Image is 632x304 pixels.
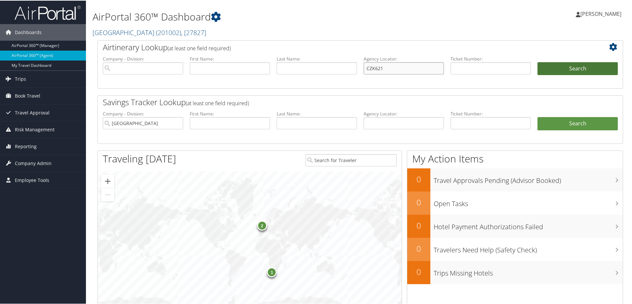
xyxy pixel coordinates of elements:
[434,265,623,277] h3: Trips Missing Hotels
[407,173,430,184] h2: 0
[93,27,206,36] a: [GEOGRAPHIC_DATA]
[364,110,444,116] label: Agency Locator:
[451,55,531,62] label: Ticket Number:
[190,110,270,116] label: First Name:
[434,172,623,185] h3: Travel Approvals Pending (Advisor Booked)
[15,171,49,188] span: Employee Tools
[277,55,357,62] label: Last Name:
[580,10,621,17] span: [PERSON_NAME]
[434,195,623,208] h3: Open Tasks
[156,27,181,36] span: ( 201002 )
[190,55,270,62] label: First Name:
[15,104,50,120] span: Travel Approval
[407,151,623,165] h1: My Action Items
[434,218,623,231] h3: Hotel Payment Authorizations Failed
[15,87,40,104] span: Book Travel
[407,237,623,260] a: 0Travelers Need Help (Safety Check)
[537,116,618,130] a: Search
[434,241,623,254] h3: Travelers Need Help (Safety Check)
[15,70,26,87] span: Trips
[93,9,450,23] h1: AirPortal 360™ Dashboard
[103,151,176,165] h1: Traveling [DATE]
[451,110,531,116] label: Ticket Number:
[407,191,623,214] a: 0Open Tasks
[407,266,430,277] h2: 0
[181,27,206,36] span: , [ 27827 ]
[103,110,183,116] label: Company - Division:
[537,62,618,75] button: Search
[407,168,623,191] a: 0Travel Approvals Pending (Advisor Booked)
[407,214,623,237] a: 0Hotel Payment Authorizations Failed
[257,220,267,230] div: 2
[277,110,357,116] label: Last Name:
[15,121,55,137] span: Risk Management
[168,44,231,51] span: (at least one field required)
[407,196,430,207] h2: 0
[364,55,444,62] label: Agency Locator:
[103,116,183,129] input: search accounts
[305,153,397,166] input: Search for Traveler
[407,260,623,283] a: 0Trips Missing Hotels
[15,4,81,20] img: airportal-logo.png
[103,41,574,52] h2: Airtinerary Lookup
[15,138,37,154] span: Reporting
[407,219,430,231] h2: 0
[15,154,52,171] span: Company Admin
[267,267,277,277] div: 1
[101,174,114,187] button: Zoom in
[103,96,574,107] h2: Savings Tracker Lookup
[407,242,430,254] h2: 0
[101,188,114,201] button: Zoom out
[576,3,628,23] a: [PERSON_NAME]
[103,55,183,62] label: Company - Division:
[186,99,249,106] span: (at least one field required)
[15,23,42,40] span: Dashboards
